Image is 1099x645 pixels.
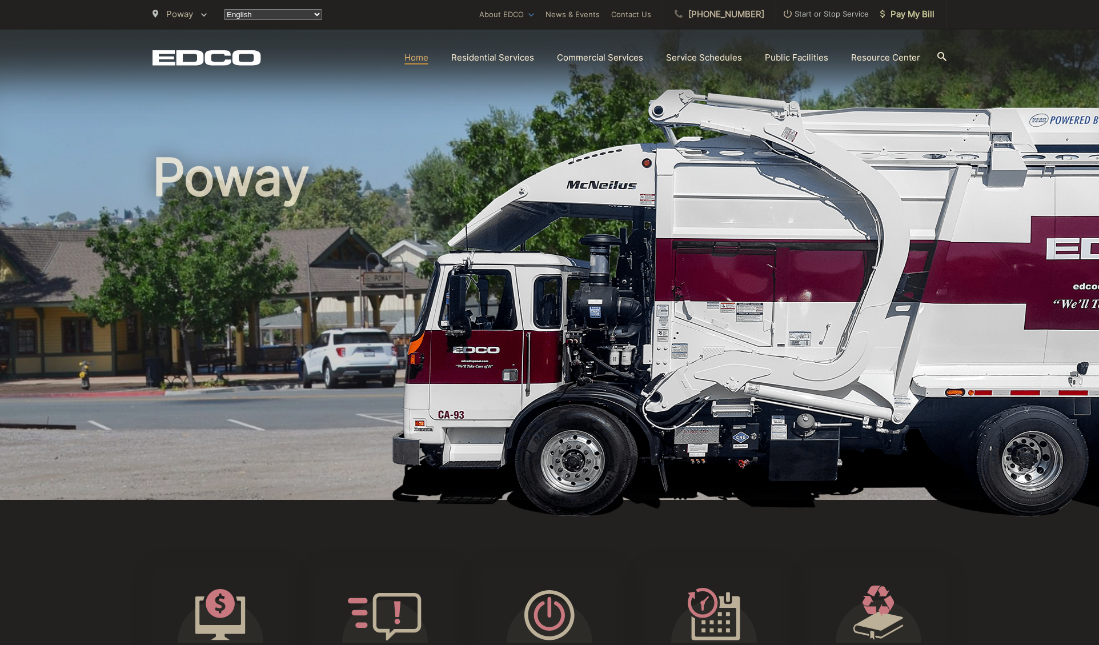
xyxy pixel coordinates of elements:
a: News & Events [546,7,600,21]
span: Poway [166,9,193,19]
a: Service Schedules [666,51,742,65]
select: Select a language [224,9,322,20]
a: Contact Us [611,7,651,21]
span: Pay My Bill [880,7,934,21]
a: About EDCO [479,7,534,21]
a: Public Facilities [765,51,828,65]
a: EDCD logo. Return to the homepage. [153,50,261,66]
a: Residential Services [451,51,534,65]
a: Commercial Services [557,51,643,65]
a: Resource Center [851,51,920,65]
a: Home [404,51,428,65]
h1: Poway [153,149,946,510]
